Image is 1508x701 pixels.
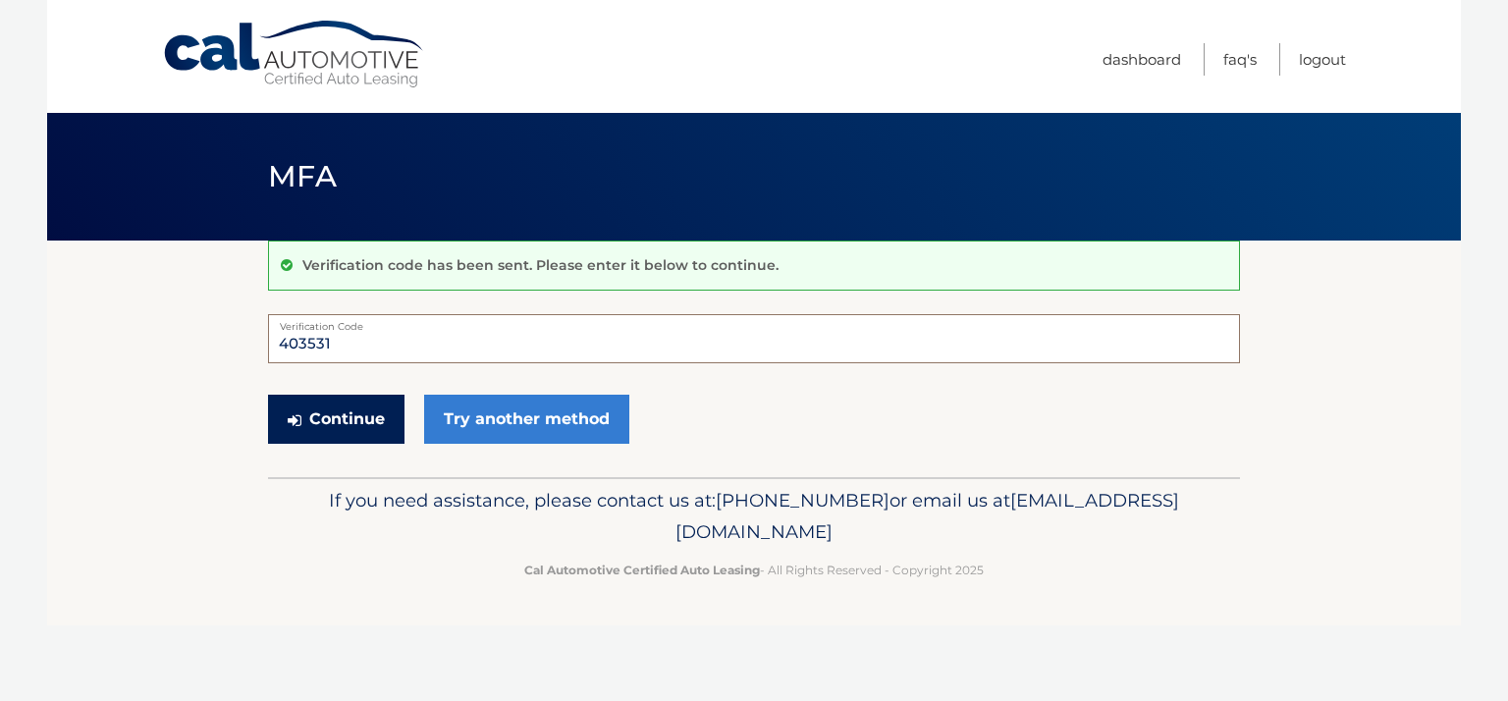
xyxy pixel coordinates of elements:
a: Dashboard [1103,43,1181,76]
a: Try another method [424,395,629,444]
label: Verification Code [268,314,1240,330]
input: Verification Code [268,314,1240,363]
a: Cal Automotive [162,20,427,89]
span: [PHONE_NUMBER] [716,489,889,512]
button: Continue [268,395,404,444]
a: Logout [1299,43,1346,76]
span: [EMAIL_ADDRESS][DOMAIN_NAME] [675,489,1179,543]
span: MFA [268,158,337,194]
strong: Cal Automotive Certified Auto Leasing [524,563,760,577]
p: Verification code has been sent. Please enter it below to continue. [302,256,779,274]
p: - All Rights Reserved - Copyright 2025 [281,560,1227,580]
a: FAQ's [1223,43,1257,76]
p: If you need assistance, please contact us at: or email us at [281,485,1227,548]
